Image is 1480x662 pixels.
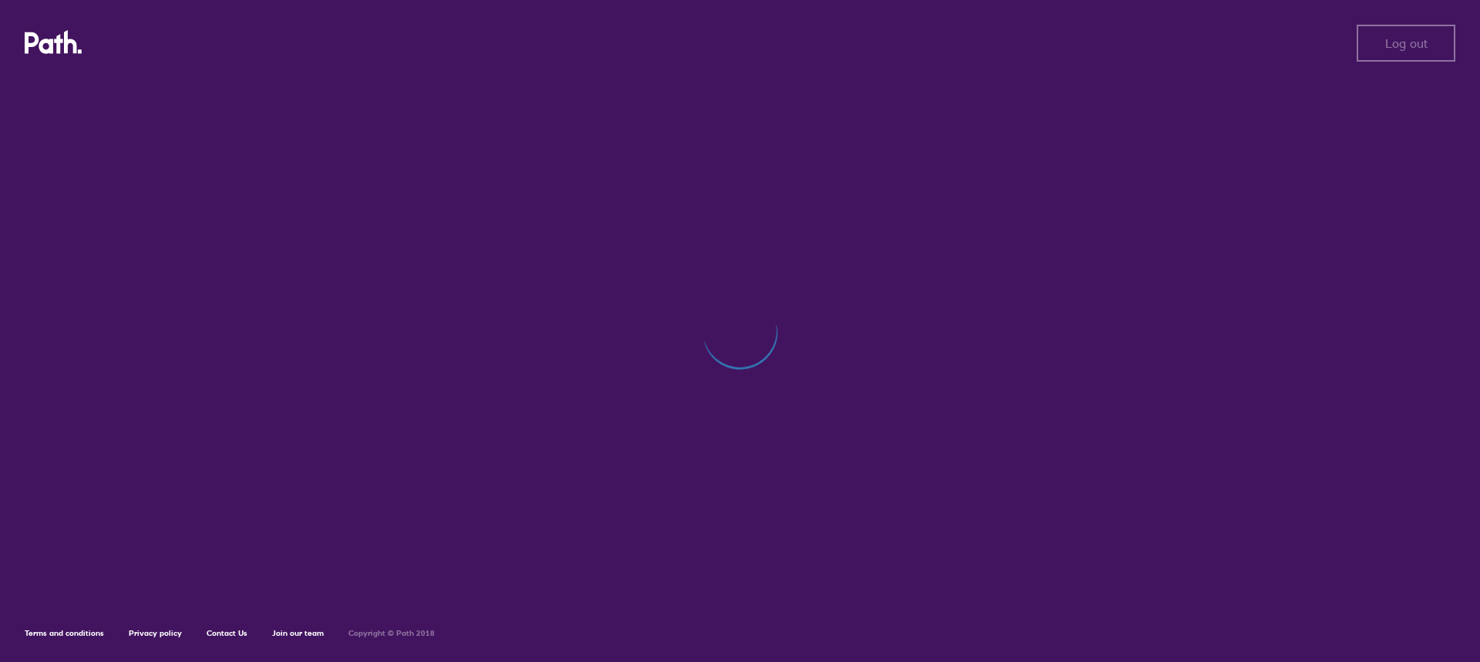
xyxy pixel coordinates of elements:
[348,629,435,638] h6: Copyright © Path 2018
[1357,25,1455,62] button: Log out
[129,628,182,638] a: Privacy policy
[272,628,324,638] a: Join our team
[1385,36,1428,50] span: Log out
[207,628,247,638] a: Contact Us
[25,628,104,638] a: Terms and conditions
